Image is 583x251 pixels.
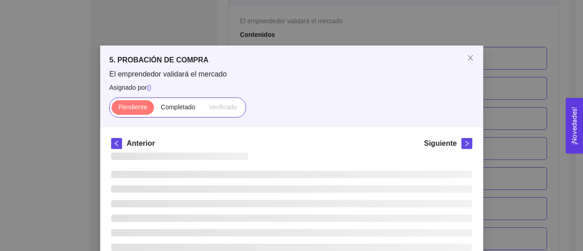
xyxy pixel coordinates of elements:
[147,84,151,91] span: ( )
[112,140,122,147] span: left
[109,55,474,66] h5: 5. PROBACIÓN DE COMPRA
[118,103,147,111] span: Pendiente
[209,103,236,111] span: Verificado
[127,138,155,149] h5: Anterior
[462,140,472,147] span: right
[467,54,474,61] span: close
[461,138,472,149] button: right
[109,82,474,92] span: Asignado por
[161,103,195,111] span: Completado
[111,138,122,149] button: left
[458,46,483,71] button: Close
[109,69,474,79] span: El emprendedor validará el mercado
[424,138,456,149] h5: Siguiente
[566,98,583,154] button: Open Feedback Widget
